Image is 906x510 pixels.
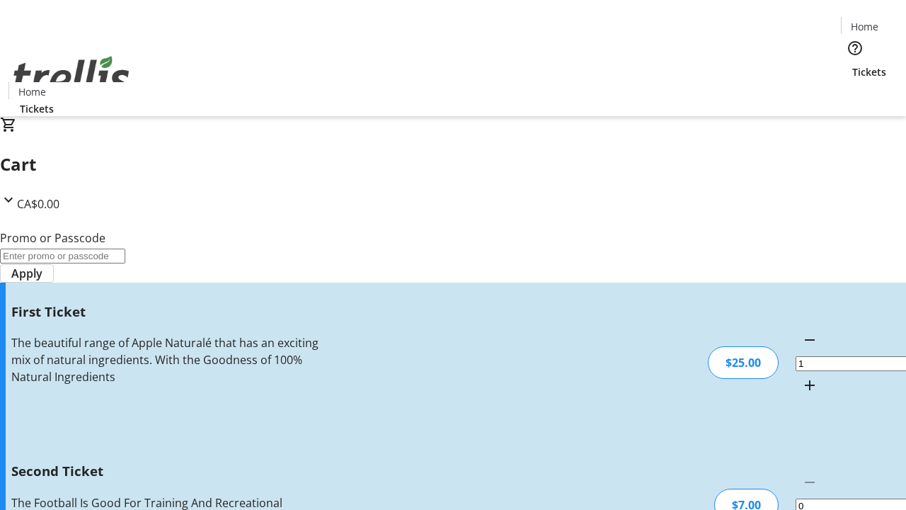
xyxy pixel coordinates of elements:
[8,101,65,116] a: Tickets
[11,302,321,322] h3: First Ticket
[11,265,42,282] span: Apply
[841,64,898,79] a: Tickets
[18,84,46,99] span: Home
[841,34,869,62] button: Help
[17,196,59,212] span: CA$0.00
[20,101,54,116] span: Tickets
[796,371,824,399] button: Increment by one
[11,334,321,385] div: The beautiful range of Apple Naturalé that has an exciting mix of natural ingredients. With the G...
[9,84,55,99] a: Home
[11,461,321,481] h3: Second Ticket
[842,19,887,34] a: Home
[708,346,779,379] div: $25.00
[851,19,878,34] span: Home
[8,40,134,111] img: Orient E2E Organization Y5GrvOmcy9's Logo
[841,79,869,108] button: Cart
[852,64,886,79] span: Tickets
[796,326,824,354] button: Decrement by one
